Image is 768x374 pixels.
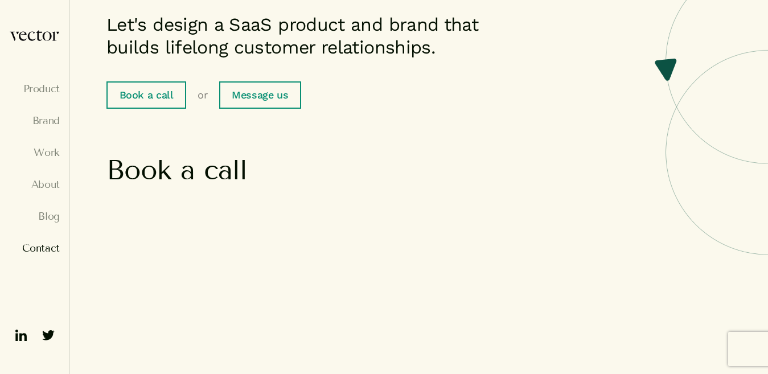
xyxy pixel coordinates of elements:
a: Blog [9,211,60,222]
a: Brand [9,115,60,126]
a: Book a call [106,81,186,109]
a: Work [9,147,60,158]
a: About [9,179,60,190]
h2: Book a call [106,154,731,186]
img: ico-linkedin [12,326,30,344]
span: or [198,88,207,102]
p: Let's design a SaaS product and brand that builds lifelong customer relationships. [106,13,494,59]
a: Contact [9,243,60,254]
a: Message us [219,81,301,109]
img: ico-twitter-fill [39,326,58,344]
a: Product [9,83,60,94]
